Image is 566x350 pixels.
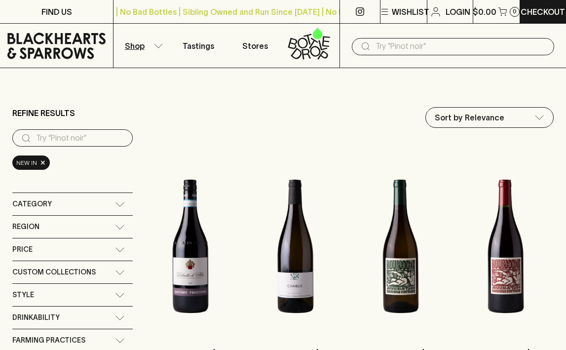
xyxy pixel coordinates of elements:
[248,160,343,333] img: Domaine Chalmeau Chablis 2022
[40,157,46,168] span: ×
[521,6,565,18] p: Checkout
[458,160,554,333] img: La Soeur Cadette Bourgogne Rouge 2023
[12,243,33,256] span: Price
[12,284,133,306] div: Style
[143,160,238,333] img: Giacomo Fenocchio Dolcetto d'Alba 2024
[12,307,133,329] div: Drinkability
[473,6,496,18] p: $0.00
[12,334,85,347] span: Farming Practices
[170,24,226,68] a: Tastings
[183,40,214,52] p: Tastings
[226,24,283,68] a: Stores
[12,266,96,278] span: Custom Collections
[376,39,546,54] input: Try "Pinot noir"
[113,24,170,68] button: Shop
[16,158,37,168] span: New In
[12,261,133,283] div: Custom Collections
[392,6,429,18] p: Wishlist
[435,112,504,123] p: Sort by Relevance
[446,6,470,18] p: Login
[12,193,133,215] div: Category
[41,6,72,18] p: FIND US
[242,40,268,52] p: Stores
[12,198,52,210] span: Category
[513,9,517,14] p: 0
[12,221,39,233] span: Region
[12,311,60,324] span: Drinkability
[426,108,553,127] div: Sort by Relevance
[12,216,133,238] div: Region
[12,238,133,261] div: Price
[12,289,34,301] span: Style
[12,107,75,119] p: Refine Results
[125,40,145,52] p: Shop
[353,160,449,333] img: La Soeur Cadette Bourgogne Blanc 2023
[36,130,125,146] input: Try “Pinot noir”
